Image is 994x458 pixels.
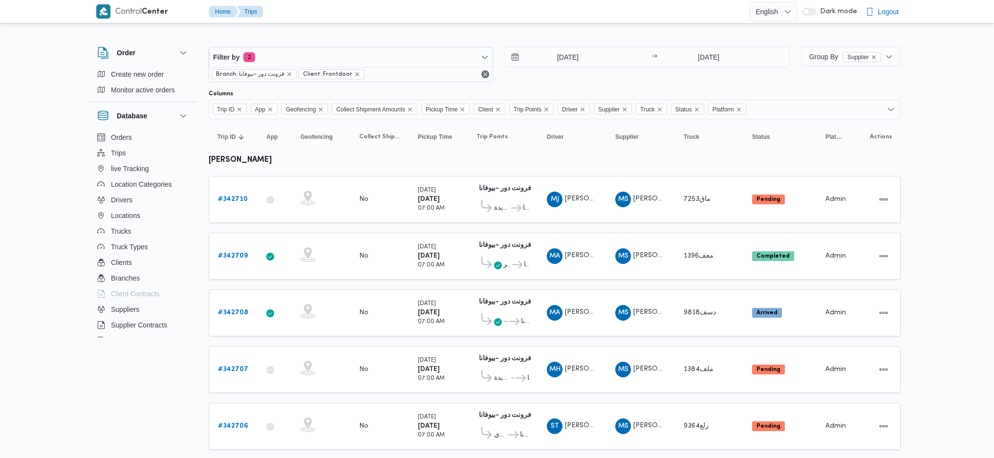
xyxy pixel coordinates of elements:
span: Pending [752,421,785,431]
span: Clients [111,257,132,268]
button: Remove Trip ID from selection in this group [237,107,242,112]
b: # 342706 [218,423,248,429]
a: #342710 [218,194,248,205]
button: Filter by2 active filters [209,47,493,67]
span: فرونت دور -بيوفانا [524,259,529,271]
span: Supplier Contracts [111,319,167,331]
span: Client: Frontdoor [303,70,352,79]
button: Remove App from selection in this group [267,107,273,112]
b: # 342710 [218,196,248,202]
div: Saaid Throt Mahmood Radhwan [547,418,562,434]
span: MJ [551,192,559,207]
span: Suppliers [111,304,139,315]
span: ملف1384 [684,366,713,372]
input: Press the down key to open a popover containing a calendar. [505,47,616,67]
button: Trucks [93,223,193,239]
div: Order [89,66,197,102]
div: Mahmood Hamdi Khatab Ghlab [547,362,562,377]
div: No [359,308,368,317]
span: Admin [825,309,846,316]
button: Locations [93,208,193,223]
span: Group By Supplier [809,53,881,61]
span: App [266,133,278,141]
button: Database [97,110,189,122]
button: Drivers [93,192,193,208]
span: Collect Shipment Amounts [359,133,400,141]
a: #342706 [218,420,248,432]
b: فرونت دور -بيوفانا [479,185,531,192]
span: MH [549,362,561,377]
small: 07:00 AM [418,376,445,381]
div: No [359,422,368,431]
button: Open list of options [887,106,895,113]
span: MS [618,192,628,207]
h3: Database [117,110,147,122]
span: Pending [752,195,785,204]
span: App [251,104,278,114]
b: # 342708 [218,309,248,316]
span: Supplier [598,104,620,115]
span: رلع9364 [684,423,709,429]
button: Remove Collect Shipment Amounts from selection in this group [407,107,413,112]
button: Truck [680,129,738,145]
span: فرونت دور -بيوفانا [521,316,529,327]
small: [DATE] [418,358,436,363]
span: Platform [708,104,747,114]
span: Devices [111,335,135,347]
small: 07:00 AM [418,433,445,438]
span: معف1396 [684,253,713,259]
span: ماق7253 [684,196,711,202]
b: فرونت دور -بيوفانا [479,299,531,305]
span: Truck [636,104,667,114]
button: Remove Geofencing from selection in this group [318,107,324,112]
small: [DATE] [418,188,436,193]
b: Pending [756,423,780,429]
div: Muhammad Slah Abadalltaif Alshrif [615,418,631,434]
div: No [359,195,368,204]
span: Platform [825,133,843,141]
span: Admin [825,366,846,372]
span: Truck Types [111,241,148,253]
svg: Sorted in descending order [238,133,245,141]
b: فرونت دور -بيوفانا [479,242,531,248]
span: Trip Points [476,133,508,141]
button: Remove Platform from selection in this group [736,107,742,112]
span: فرونت دور -بيوفانا [527,372,529,384]
span: Client: Frontdoor [299,69,365,79]
button: Pickup Time [414,129,463,145]
span: [PERSON_NAME] [565,309,621,315]
span: Completed [752,251,794,261]
span: Branch: فرونت دور -بيوفانا [212,69,297,79]
div: Mahmood Jmal Husaini Muhammad [547,192,562,207]
button: Platform [821,129,847,145]
button: Remove Supplier from selection in this group [622,107,627,112]
div: Muhammad Slah Abadalltaif Alshrif [615,362,631,377]
span: Actions [870,133,892,141]
span: Monitor active orders [111,84,175,96]
span: Geofencing [281,104,328,114]
span: [PERSON_NAME] [633,366,689,372]
button: Client Contracts [93,286,193,302]
input: Press the down key to open a popover containing a calendar. [660,47,757,67]
div: No [359,252,368,261]
button: remove selected entity [286,71,292,77]
span: [PERSON_NAME] [565,252,621,259]
span: Trip ID [213,104,247,114]
span: Driver [558,104,590,114]
span: MS [618,305,628,321]
span: Supplier [594,104,632,114]
span: MA [549,305,560,321]
h3: Order [117,47,135,59]
button: Location Categories [93,176,193,192]
button: remove selected entity [871,54,877,60]
button: remove selected entity [354,71,360,77]
span: Client [478,104,493,115]
button: Clients [93,255,193,270]
button: App [262,129,287,145]
span: قسم المعادي [494,429,507,441]
span: Admin [825,423,846,429]
button: Devices [93,333,193,349]
button: Suppliers [93,302,193,317]
button: Remove Truck from selection in this group [657,107,663,112]
span: Client Contracts [111,288,160,300]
